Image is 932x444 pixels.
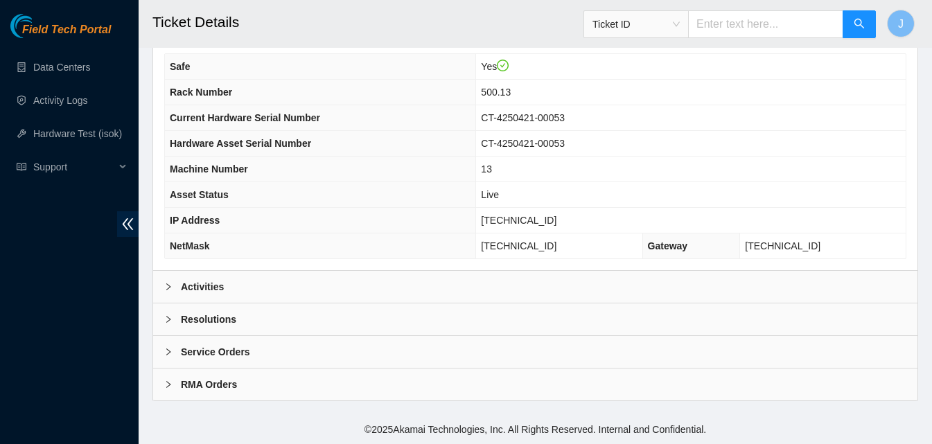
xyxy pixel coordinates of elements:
button: search [843,10,876,38]
a: Akamai TechnologiesField Tech Portal [10,25,111,43]
a: Activity Logs [33,95,88,106]
span: Safe [170,61,191,72]
a: Data Centers [33,62,90,73]
span: Ticket ID [592,14,680,35]
span: NetMask [170,240,210,251]
span: right [164,315,173,323]
b: RMA Orders [181,377,237,392]
span: right [164,348,173,356]
span: Asset Status [170,189,229,200]
span: 13 [481,163,492,175]
span: Support [33,153,115,181]
span: CT-4250421-00053 [481,112,565,123]
span: Yes [481,61,509,72]
span: [TECHNICAL_ID] [481,240,556,251]
div: Resolutions [153,303,917,335]
img: Akamai Technologies [10,14,70,38]
span: Live [481,189,499,200]
span: Gateway [648,240,688,251]
b: Activities [181,279,224,294]
span: Current Hardware Serial Number [170,112,320,123]
span: [TECHNICAL_ID] [481,215,556,226]
span: read [17,162,26,172]
span: Hardware Asset Serial Number [170,138,311,149]
span: [TECHNICAL_ID] [745,240,820,251]
input: Enter text here... [688,10,843,38]
a: Hardware Test (isok) [33,128,122,139]
b: Resolutions [181,312,236,327]
span: J [898,15,904,33]
b: Service Orders [181,344,250,359]
footer: © 2025 Akamai Technologies, Inc. All Rights Reserved. Internal and Confidential. [139,415,932,444]
span: search [854,18,865,31]
span: check-circle [497,60,509,72]
div: RMA Orders [153,368,917,400]
span: IP Address [170,215,220,226]
span: Field Tech Portal [22,24,111,37]
span: right [164,283,173,291]
div: Service Orders [153,336,917,368]
button: J [887,10,915,37]
span: 500.13 [481,87,511,98]
div: Activities [153,271,917,303]
span: double-left [117,211,139,237]
span: Machine Number [170,163,248,175]
span: Rack Number [170,87,232,98]
span: right [164,380,173,389]
span: CT-4250421-00053 [481,138,565,149]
